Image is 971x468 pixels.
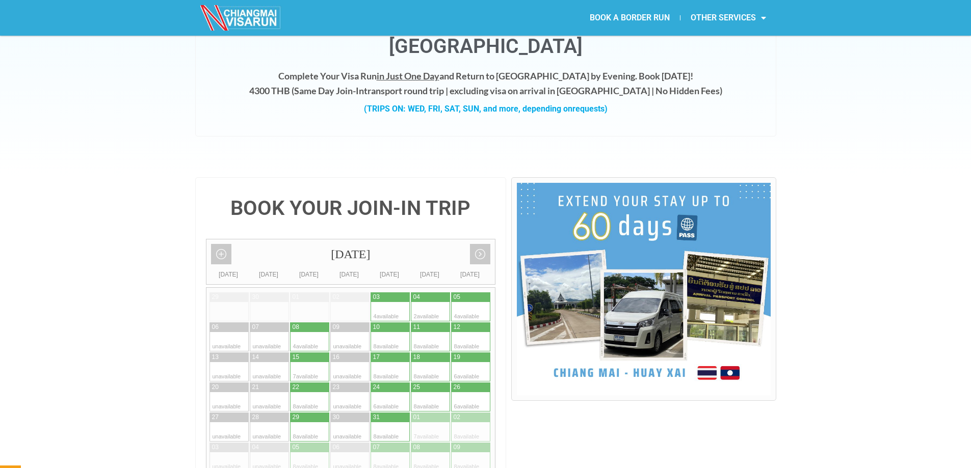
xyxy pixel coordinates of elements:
div: 20 [212,383,219,392]
div: 30 [252,293,259,301]
div: 24 [373,383,380,392]
div: 22 [293,383,299,392]
div: [DATE] [206,239,495,269]
nav: Menu [486,6,776,30]
div: 05 [454,293,460,301]
div: [DATE] [329,269,370,280]
div: 12 [454,323,460,332]
a: BOOK A BORDER RUN [580,6,680,30]
div: 07 [373,443,380,452]
div: 13 [212,353,219,362]
strong: (TRIPS ON: WED, FRI, SAT, SUN, and more, depending on [364,104,608,114]
div: [DATE] [450,269,490,280]
a: OTHER SERVICES [680,6,776,30]
div: 08 [413,443,420,452]
div: [DATE] [370,269,410,280]
div: 19 [454,353,460,362]
div: 05 [293,443,299,452]
div: 26 [454,383,460,392]
span: in Just One Day [377,70,439,81]
div: 17 [373,353,380,362]
div: 09 [454,443,460,452]
div: 31 [373,413,380,422]
h4: Complete Your Visa Run and Return to [GEOGRAPHIC_DATA] by Evening. Book [DATE]! 4300 THB ( transp... [206,69,766,98]
div: 02 [454,413,460,422]
div: 04 [413,293,420,301]
div: 09 [333,323,339,332]
div: 16 [333,353,339,362]
div: 07 [252,323,259,332]
div: 29 [212,293,219,301]
div: 01 [413,413,420,422]
div: 03 [373,293,380,301]
span: requests) [572,104,608,114]
div: 21 [252,383,259,392]
div: [DATE] [249,269,289,280]
div: 15 [293,353,299,362]
strong: Same Day Join-In [294,85,364,96]
div: [DATE] [208,269,249,280]
div: 14 [252,353,259,362]
div: 18 [413,353,420,362]
h4: BOOK YOUR JOIN-IN TRIP [206,198,496,218]
div: [DATE] [410,269,450,280]
div: 03 [212,443,219,452]
div: 29 [293,413,299,422]
div: 04 [252,443,259,452]
div: 10 [373,323,380,332]
div: 23 [333,383,339,392]
div: 06 [333,443,339,452]
div: 06 [212,323,219,332]
div: 25 [413,383,420,392]
div: 11 [413,323,420,332]
div: [DATE] [289,269,329,280]
div: 30 [333,413,339,422]
div: 08 [293,323,299,332]
div: 27 [212,413,219,422]
div: 01 [293,293,299,301]
div: 28 [252,413,259,422]
div: 02 [333,293,339,301]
